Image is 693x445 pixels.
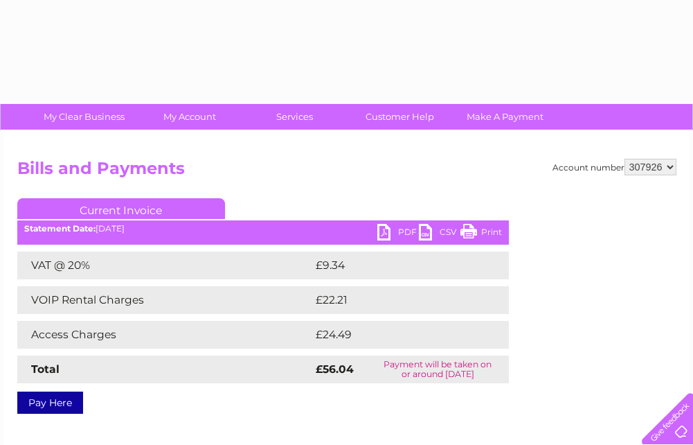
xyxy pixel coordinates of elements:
[316,363,354,376] strong: £56.04
[343,104,457,130] a: Customer Help
[17,224,509,234] div: [DATE]
[367,356,508,383] td: Payment will be taken on or around [DATE]
[312,252,477,279] td: £9.34
[31,363,60,376] strong: Total
[17,286,312,314] td: VOIP Rental Charges
[24,223,96,234] b: Statement Date:
[17,321,312,349] td: Access Charges
[17,159,676,185] h2: Bills and Payments
[17,198,225,219] a: Current Invoice
[448,104,562,130] a: Make A Payment
[27,104,141,130] a: My Clear Business
[460,224,502,244] a: Print
[377,224,419,244] a: PDF
[17,252,312,279] td: VAT @ 20%
[132,104,246,130] a: My Account
[312,321,482,349] td: £24.49
[312,286,479,314] td: £22.21
[237,104,352,130] a: Services
[419,224,460,244] a: CSV
[17,392,83,414] a: Pay Here
[552,159,676,175] div: Account number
